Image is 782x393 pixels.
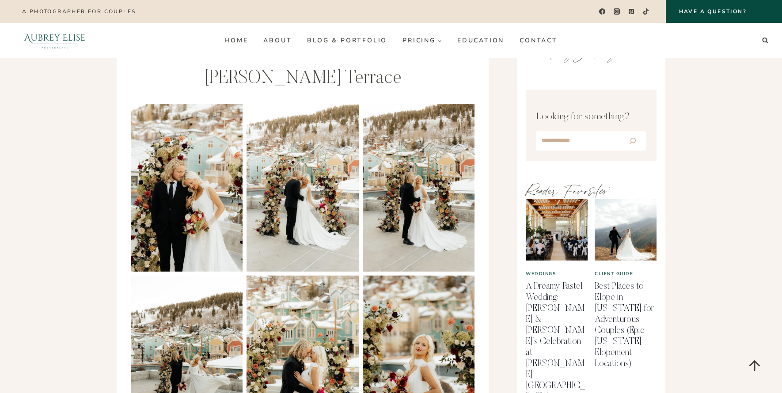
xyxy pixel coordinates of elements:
p: Looking for something? [536,110,646,125]
nav: Primary [217,34,565,48]
a: Home [217,34,256,48]
a: About [256,34,300,48]
a: Client Guide [595,271,633,277]
img: groom kissing brides cheek [247,104,358,272]
img: Best Places to Elope in Utah for Adventurous Couples (Epic Utah Elopement Locations) [595,199,657,261]
a: Education [449,34,512,48]
a: TikTok [640,5,653,18]
img: bride and groom at wedding ceremony on a balcony [363,104,475,272]
a: Scroll to top [740,351,769,380]
a: Contact [512,34,566,48]
img: bride resting on grooms shoulder [131,104,243,272]
img: A Dreamy Pastel Wedding: Anna & Aaron’s Celebration at Weber Basin Water Conservancy Learning Garden [526,199,588,261]
img: Aubrey Elise Photography [11,23,99,58]
a: Blog & Portfolio [300,34,395,48]
p: A photographer for couples [22,8,136,15]
button: View Search Form [759,34,771,47]
a: Instagram [611,5,623,18]
h1: [PERSON_NAME] Terrace [131,68,475,90]
button: Search [621,133,644,149]
button: Child menu of Pricing [395,34,450,48]
a: Weddings [526,271,556,277]
a: Facebook [596,5,608,18]
a: Best Places to Elope in [US_STATE] for Adventurous Couples (Epic [US_STATE] Elopement Locations) [595,282,654,368]
a: Pinterest [625,5,638,18]
h2: Reader Favorites [526,182,657,199]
